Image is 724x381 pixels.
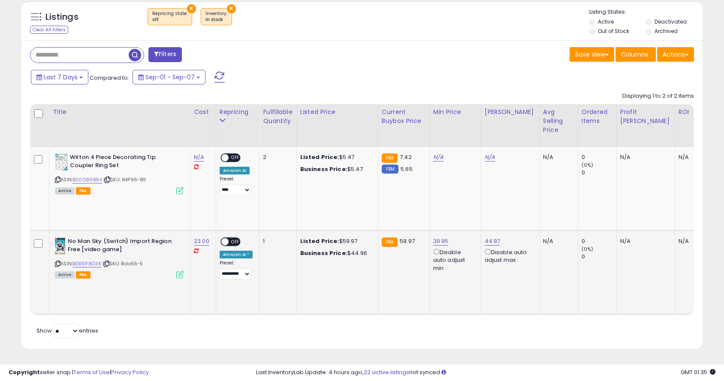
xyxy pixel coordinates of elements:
div: N/A [543,153,571,161]
div: ASIN: [55,237,184,277]
span: 2025-09-16 01:35 GMT [681,368,715,376]
div: Last InventoryLab Update: 4 hours ago, not synced. [256,369,715,377]
strong: Copyright [9,368,40,376]
div: Amazon AI * [220,251,253,258]
button: Filters [148,47,182,62]
div: Repricing [220,108,256,117]
div: 2 [263,153,290,161]
span: 7.42 [400,153,412,161]
label: Archived [655,27,678,35]
span: Inventory : [205,10,227,23]
a: 39.95 [433,237,449,246]
div: 0 [582,237,616,245]
button: Actions [657,47,694,62]
a: B00086IBX4 [72,176,102,183]
a: Privacy Policy [111,368,149,376]
span: | SKU: IMP96-811 [103,176,146,183]
div: N/A [679,153,707,161]
span: Repricing state : [152,10,187,23]
div: 0 [582,253,616,261]
button: × [227,4,236,13]
label: Out of Stock [598,27,629,35]
button: × [187,4,196,13]
div: Preset: [220,176,253,195]
span: Show: entries [36,327,98,335]
div: off [152,17,187,23]
div: N/A [620,153,668,161]
span: Columns [621,50,648,59]
a: N/A [433,153,443,162]
div: 0 [582,169,616,177]
div: Clear All Filters [30,26,68,34]
div: Displaying 1 to 2 of 2 items [622,92,694,100]
a: 22 active listings [364,368,409,376]
div: Cost [194,108,212,117]
div: Current Buybox Price [382,108,426,126]
div: N/A [543,237,571,245]
span: OFF [229,154,242,162]
button: Columns [615,47,656,62]
a: N/A [485,153,495,162]
span: 59.97 [400,237,415,245]
small: (0%) [582,162,594,168]
div: Title [53,108,187,117]
a: 44.97 [485,237,501,246]
h5: Listings [45,11,78,23]
img: 41C8t9rdGrL._SL40_.jpg [55,237,66,255]
button: Save View [570,47,614,62]
span: FBA [76,271,90,279]
div: $44.96 [300,249,371,257]
img: 51Nghu7KLVL._SL40_.jpg [55,153,68,171]
b: No Man Sky (Switch) Import Region Free [video game] [68,237,172,255]
button: Sep-01 - Sep-07 [133,70,205,84]
small: FBM [382,165,398,174]
p: Listing States: [589,8,703,16]
div: ROI [679,108,710,117]
label: Active [598,18,614,25]
div: in stock [205,17,227,23]
div: Preset: [220,260,253,279]
div: N/A [679,237,707,245]
a: B0B51F8D3K [72,260,101,267]
button: Last 7 Days [31,70,88,84]
b: Listed Price: [300,153,339,161]
span: Compared to: [90,74,129,82]
small: FBA [382,237,398,247]
div: Ordered Items [582,108,613,126]
div: Fulfillable Quantity [263,108,293,126]
span: All listings currently available for purchase on Amazon [55,187,75,195]
span: Sep-01 - Sep-07 [145,73,195,81]
div: Amazon AI [220,167,250,174]
a: 23.00 [194,237,209,246]
div: [PERSON_NAME] [485,108,536,117]
div: $59.97 [300,237,371,245]
small: (0%) [582,246,594,252]
span: 5.65 [401,165,413,173]
div: Min Price [433,108,477,117]
b: Business Price: [300,249,347,257]
label: Deactivated [655,18,687,25]
small: FBA [382,153,398,163]
a: N/A [194,153,204,162]
b: Wilton 4 Piece Decorating Tip Coupler Ring Set [70,153,174,171]
span: FBA [76,187,90,195]
div: Disable auto adjust min [433,247,474,272]
div: N/A [620,237,668,245]
span: | SKU: Rola55-5 [103,260,143,267]
div: Disable auto adjust max [485,247,533,264]
div: Profit [PERSON_NAME] [620,108,671,126]
div: seller snap | | [9,369,149,377]
div: Avg Selling Price [543,108,574,135]
a: Terms of Use [73,368,110,376]
span: OFF [229,238,242,246]
span: Last 7 Days [44,73,78,81]
span: All listings currently available for purchase on Amazon [55,271,75,279]
b: Listed Price: [300,237,339,245]
div: 1 [263,237,290,245]
div: 0 [582,153,616,161]
div: ASIN: [55,153,184,193]
b: Business Price: [300,165,347,173]
div: $5.47 [300,165,371,173]
div: Listed Price [300,108,374,117]
div: $5.47 [300,153,371,161]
